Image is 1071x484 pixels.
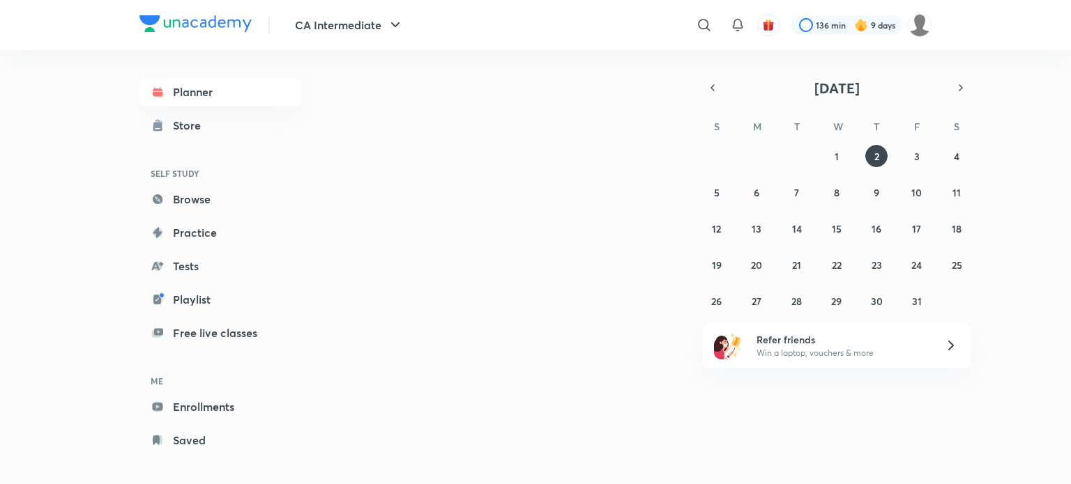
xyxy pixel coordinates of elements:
[139,286,301,313] a: Playlist
[872,222,881,235] abbr: October 16, 2025
[139,78,301,106] a: Planner
[706,290,728,312] button: October 26, 2025
[754,186,759,199] abbr: October 6, 2025
[945,181,968,203] button: October 11, 2025
[835,150,839,163] abbr: October 1, 2025
[833,120,843,133] abbr: Wednesday
[745,217,768,240] button: October 13, 2025
[865,145,888,167] button: October 2, 2025
[865,181,888,203] button: October 9, 2025
[792,222,802,235] abbr: October 14, 2025
[139,426,301,454] a: Saved
[912,222,921,235] abbr: October 17, 2025
[794,186,799,199] abbr: October 7, 2025
[872,258,882,272] abbr: October 23, 2025
[954,120,959,133] abbr: Saturday
[906,181,928,203] button: October 10, 2025
[139,162,301,185] h6: SELF STUDY
[714,120,720,133] abbr: Sunday
[945,217,968,240] button: October 18, 2025
[139,15,252,32] img: Company Logo
[906,290,928,312] button: October 31, 2025
[751,258,762,272] abbr: October 20, 2025
[952,258,962,272] abbr: October 25, 2025
[952,186,961,199] abbr: October 11, 2025
[762,19,775,31] img: avatar
[792,258,801,272] abbr: October 21, 2025
[752,222,761,235] abbr: October 13, 2025
[826,290,848,312] button: October 29, 2025
[831,295,842,308] abbr: October 29, 2025
[832,222,842,235] abbr: October 15, 2025
[786,290,808,312] button: October 28, 2025
[814,79,860,97] span: [DATE]
[826,181,848,203] button: October 8, 2025
[786,253,808,276] button: October 21, 2025
[791,295,802,308] abbr: October 28, 2025
[945,145,968,167] button: October 4, 2025
[139,319,301,347] a: Free live classes
[871,295,883,308] abbr: October 30, 2025
[757,332,928,347] h6: Refer friends
[745,290,768,312] button: October 27, 2025
[874,186,879,199] abbr: October 9, 2025
[706,217,728,240] button: October 12, 2025
[826,217,848,240] button: October 15, 2025
[757,14,780,36] button: avatar
[712,258,722,272] abbr: October 19, 2025
[287,11,412,39] button: CA Intermediate
[714,331,742,359] img: referral
[874,150,879,163] abbr: October 2, 2025
[173,117,209,134] div: Store
[139,185,301,213] a: Browse
[745,181,768,203] button: October 6, 2025
[854,18,868,32] img: streak
[906,253,928,276] button: October 24, 2025
[945,253,968,276] button: October 25, 2025
[139,219,301,247] a: Practice
[914,120,920,133] abbr: Friday
[752,295,761,308] abbr: October 27, 2025
[753,120,761,133] abbr: Monday
[952,222,962,235] abbr: October 18, 2025
[832,258,842,272] abbr: October 22, 2025
[826,145,848,167] button: October 1, 2025
[786,217,808,240] button: October 14, 2025
[139,252,301,280] a: Tests
[786,181,808,203] button: October 7, 2025
[706,253,728,276] button: October 19, 2025
[139,111,301,139] a: Store
[712,222,721,235] abbr: October 12, 2025
[834,186,840,199] abbr: October 8, 2025
[865,217,888,240] button: October 16, 2025
[912,295,922,308] abbr: October 31, 2025
[906,145,928,167] button: October 3, 2025
[954,150,959,163] abbr: October 4, 2025
[865,253,888,276] button: October 23, 2025
[139,393,301,421] a: Enrollments
[139,369,301,393] h6: ME
[874,120,879,133] abbr: Thursday
[757,347,928,359] p: Win a laptop, vouchers & more
[911,186,922,199] abbr: October 10, 2025
[908,13,932,37] img: dhanak
[139,15,252,36] a: Company Logo
[711,295,722,308] abbr: October 26, 2025
[914,150,920,163] abbr: October 3, 2025
[865,290,888,312] button: October 30, 2025
[826,253,848,276] button: October 22, 2025
[722,78,951,97] button: [DATE]
[911,258,922,272] abbr: October 24, 2025
[906,217,928,240] button: October 17, 2025
[706,181,728,203] button: October 5, 2025
[745,253,768,276] button: October 20, 2025
[794,120,800,133] abbr: Tuesday
[714,186,720,199] abbr: October 5, 2025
